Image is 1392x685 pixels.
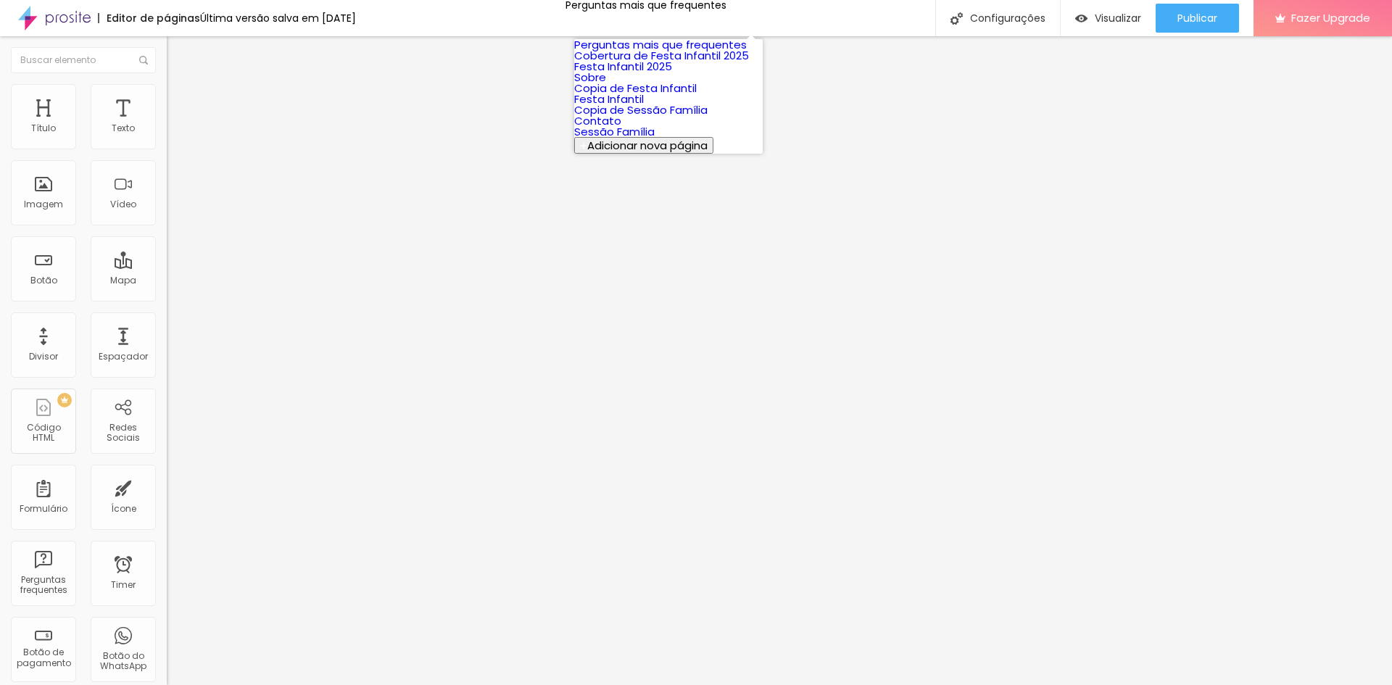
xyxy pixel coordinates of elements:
[139,56,148,65] img: Icone
[24,199,63,209] div: Imagem
[98,13,200,23] div: Editor de páginas
[94,651,152,672] div: Botão do WhatsApp
[99,352,148,362] div: Espaçador
[111,504,136,514] div: Ícone
[14,423,72,444] div: Código HTML
[11,47,156,73] input: Buscar elemento
[574,137,713,154] button: Adicionar nova página
[1075,12,1087,25] img: view-1.svg
[94,423,152,444] div: Redes Sociais
[574,91,644,107] a: Festa Infantil
[14,575,72,596] div: Perguntas frequentes
[950,12,963,25] img: Icone
[31,123,56,133] div: Título
[167,36,1392,685] iframe: Editor
[574,37,747,52] a: Perguntas mais que frequentes
[200,13,356,23] div: Última versão salva em [DATE]
[574,59,672,74] a: Festa Infantil 2025
[1177,12,1217,24] span: Publicar
[587,138,708,153] span: Adicionar nova página
[111,580,136,590] div: Timer
[110,199,136,209] div: Vídeo
[574,80,697,96] a: Copia de Festa Infantil
[110,275,136,286] div: Mapa
[1095,12,1141,24] span: Visualizar
[574,113,621,128] a: Contato
[30,275,57,286] div: Botão
[14,647,72,668] div: Botão de pagamento
[574,48,749,63] a: Cobertura de Festa Infantil 2025
[112,123,135,133] div: Texto
[574,124,655,139] a: Sessão Família
[29,352,58,362] div: Divisor
[20,504,67,514] div: Formulário
[1061,4,1156,33] button: Visualizar
[574,102,708,117] a: Copia de Sessão Família
[574,70,606,85] a: Sobre
[1156,4,1239,33] button: Publicar
[1291,12,1370,24] span: Fazer Upgrade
